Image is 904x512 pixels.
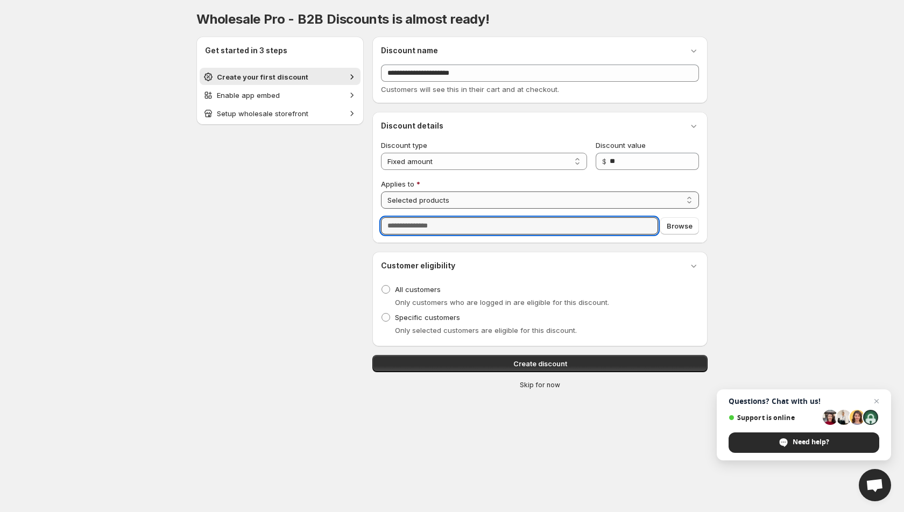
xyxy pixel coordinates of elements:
[395,285,441,294] span: All customers
[602,157,606,166] span: $
[217,73,308,81] span: Create your first discount
[395,326,577,335] span: Only selected customers are eligible for this discount.
[205,45,355,56] h2: Get started in 3 steps
[596,141,646,150] span: Discount value
[381,260,455,271] h3: Customer eligibility
[368,379,712,392] button: Skip for now
[381,85,559,94] span: Customers will see this in their cart and at checkout.
[381,45,438,56] h3: Discount name
[513,358,567,369] span: Create discount
[381,141,427,150] span: Discount type
[667,221,693,231] span: Browse
[381,120,443,131] h3: Discount details
[372,355,708,372] button: Create discount
[729,432,879,453] span: Need help?
[381,180,414,188] span: Applies to
[520,381,560,389] span: Skip for now
[729,414,819,422] span: Support is online
[793,437,829,447] span: Need help?
[660,217,699,234] button: Browse
[859,469,891,501] a: Open chat
[395,298,609,307] span: Only customers who are logged in are eligible for this discount.
[729,397,879,406] span: Questions? Chat with us!
[217,109,308,118] span: Setup wholesale storefront
[395,313,460,322] span: Specific customers
[196,11,708,28] h1: Wholesale Pro - B2B Discounts is almost ready!
[217,91,280,99] span: Enable app embed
